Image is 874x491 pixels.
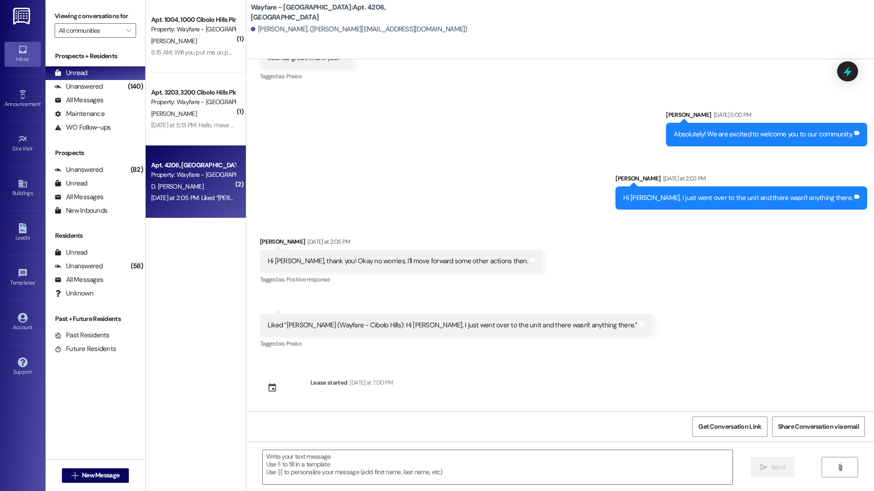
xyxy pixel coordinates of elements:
[33,144,34,150] span: •
[751,457,795,477] button: Send
[46,51,145,61] div: Prospects + Residents
[128,259,145,273] div: (58)
[55,275,103,285] div: All Messages
[286,72,301,80] span: Praise
[55,206,107,215] div: New Inbounds
[151,88,235,97] div: Apt. 3203, 3200 Cibolo Hills Pky
[5,266,41,290] a: Templates •
[268,321,638,330] div: Liked “[PERSON_NAME] (Wayfare - Cibolo Hills): Hi [PERSON_NAME], I just went over to the unit and...
[260,273,543,286] div: Tagged as:
[251,25,467,34] div: [PERSON_NAME]. ([PERSON_NAME][EMAIL_ADDRESS][DOMAIN_NAME])
[62,468,129,483] button: New Message
[126,27,131,34] i: 
[55,192,103,202] div: All Messages
[59,23,122,38] input: All communities
[260,237,543,250] div: [PERSON_NAME]
[55,95,103,105] div: All Messages
[5,131,41,156] a: Site Visit •
[251,3,433,22] b: Wayfare - [GEOGRAPHIC_DATA]: Apt. 4206, [GEOGRAPHIC_DATA]
[5,176,41,200] a: Buildings
[55,344,116,354] div: Future Residents
[55,109,105,119] div: Maintenance
[151,37,197,45] span: [PERSON_NAME]
[13,8,32,25] img: ResiDesk Logo
[71,472,78,479] i: 
[151,48,297,56] div: 6:15 AM: Will you put me on pest control for next week?
[35,278,36,285] span: •
[5,310,41,335] a: Account
[55,179,87,188] div: Unread
[615,174,867,186] div: [PERSON_NAME]
[55,165,103,175] div: Unanswered
[305,237,350,246] div: [DATE] at 2:05 PM
[151,25,235,34] div: Property: Wayfare - [GEOGRAPHIC_DATA]
[772,416,865,437] button: Share Conversation via email
[347,378,393,387] div: [DATE] at 7:00 PM
[55,248,87,257] div: Unread
[692,416,767,437] button: Get Conversation Link
[286,276,330,283] span: Positive response
[128,163,145,177] div: (82)
[760,464,767,471] i: 
[268,256,528,266] div: Hi [PERSON_NAME], thank you! Okay no worries, I'll move forward some other actions then.
[55,9,136,23] label: Viewing conversations for
[310,378,348,387] div: Lease started
[5,42,41,66] a: Inbox
[55,331,110,340] div: Past Residents
[260,337,652,350] div: Tagged as:
[711,110,752,120] div: [DATE] 5:00 PM
[82,471,119,480] span: New Message
[5,220,41,245] a: Leads
[126,80,145,94] div: (140)
[151,121,531,129] div: [DATE] at 5:13 PM: Hello. I have a quick question for you. Do I bring in a money order [DATE] or ...
[778,422,859,431] span: Share Conversation via email
[151,97,235,107] div: Property: Wayfare - [GEOGRAPHIC_DATA]
[666,110,867,123] div: [PERSON_NAME]
[46,314,145,324] div: Past + Future Residents
[151,160,235,170] div: Apt. 4206, [GEOGRAPHIC_DATA]
[55,289,93,298] div: Unknown
[5,355,41,379] a: Support
[286,340,301,347] span: Praise
[698,422,761,431] span: Get Conversation Link
[41,100,42,106] span: •
[151,170,235,180] div: Property: Wayfare - [GEOGRAPHIC_DATA]
[55,68,87,78] div: Unread
[55,82,103,91] div: Unanswered
[837,464,844,471] i: 
[55,123,111,132] div: WO Follow-ups
[46,148,145,158] div: Prospects
[623,193,853,203] div: Hi [PERSON_NAME], I just went over to the unit and there wasn't anything there.
[151,182,203,190] span: D. [PERSON_NAME]
[46,231,145,240] div: Residents
[674,130,853,139] div: Absolutely! We are excited to welcome you to our community.
[151,110,197,118] span: [PERSON_NAME]
[151,194,539,202] div: [DATE] at 2:05 PM: Liked “[PERSON_NAME] (Wayfare - Cibolo Hills): Hi [PERSON_NAME], I just went o...
[771,462,785,472] span: Send
[661,174,706,183] div: [DATE] at 2:03 PM
[151,15,235,25] div: Apt. 1004, 1000 Cibolo Hills Pky
[260,70,354,83] div: Tagged as:
[55,261,103,271] div: Unanswered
